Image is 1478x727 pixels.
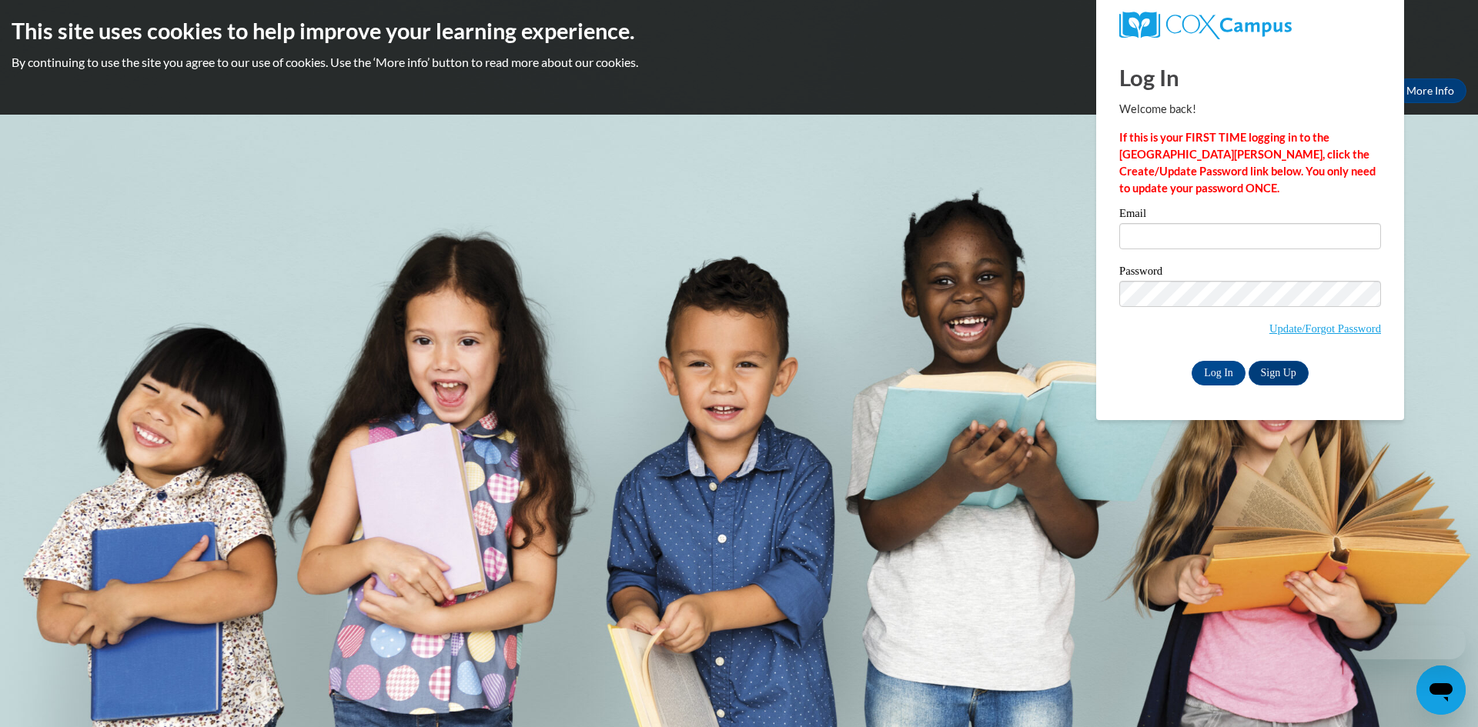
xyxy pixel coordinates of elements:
h1: Log In [1119,62,1381,93]
label: Password [1119,265,1381,281]
a: Sign Up [1249,361,1309,385]
label: Email [1119,208,1381,223]
iframe: Button to launch messaging window [1416,665,1466,715]
p: By continuing to use the site you agree to our use of cookies. Use the ‘More info’ button to read... [12,54,1466,71]
input: Log In [1192,361,1246,385]
a: Update/Forgot Password [1269,322,1381,335]
iframe: Message from company [1346,625,1466,659]
strong: If this is your FIRST TIME logging in to the [GEOGRAPHIC_DATA][PERSON_NAME], click the Create/Upd... [1119,131,1376,195]
a: COX Campus [1119,12,1381,39]
img: COX Campus [1119,12,1292,39]
a: More Info [1394,78,1466,103]
h2: This site uses cookies to help improve your learning experience. [12,15,1466,46]
p: Welcome back! [1119,101,1381,118]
